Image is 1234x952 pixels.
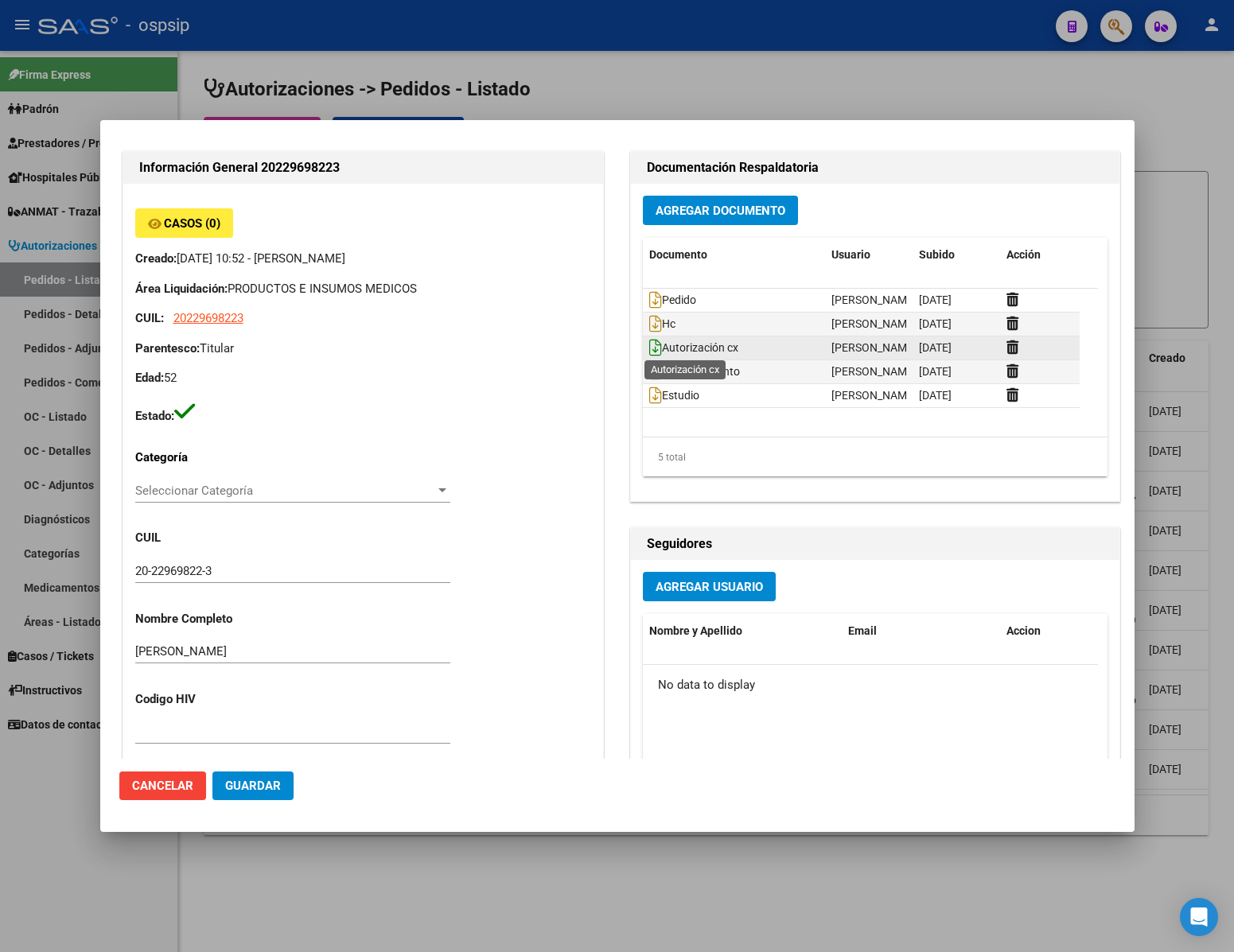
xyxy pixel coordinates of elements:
p: [DATE] 10:52 - [PERSON_NAME] [135,250,591,268]
span: Seleccionar Categoría [135,484,436,498]
span: Acción [1006,248,1041,261]
span: Casos (0) [164,216,220,231]
h2: Seguidores [647,534,1103,554]
p: 52 [135,369,591,387]
span: Pedido [649,293,696,306]
span: [PERSON_NAME] [831,365,917,378]
datatable-header-cell: Subido [913,238,1000,272]
p: Nombre Completo [135,610,272,628]
span: Consentimiento [649,365,740,378]
strong: Parentesco: [135,341,200,356]
datatable-header-cell: Acción [1000,238,1080,272]
strong: Creado: [135,251,177,266]
span: Autorización cx [649,341,738,354]
h2: Información General 20229698223 [139,158,587,177]
datatable-header-cell: Nombre y Apellido [643,614,842,648]
button: Guardar [212,771,294,800]
p: Categoría [135,449,272,467]
span: [PERSON_NAME] [831,341,917,354]
datatable-header-cell: Accion [1000,614,1080,648]
span: [DATE] [919,389,952,402]
span: Agregar Documento [656,204,785,218]
button: Agregar Usuario [643,572,776,601]
span: Subido [919,248,955,261]
div: No data to display [643,665,1098,705]
p: CUIL [135,529,272,547]
datatable-header-cell: Documento [643,238,825,272]
span: [PERSON_NAME] [831,293,917,306]
span: Email [848,624,877,637]
p: PRODUCTOS E INSUMOS MEDICOS [135,280,591,298]
button: Casos (0) [135,208,234,238]
button: Agregar Documento [643,196,798,225]
span: Documento [649,248,707,261]
strong: Área Liquidación: [135,282,228,296]
datatable-header-cell: Email [842,614,1001,648]
span: [DATE] [919,341,952,354]
span: Hc [649,317,675,330]
span: 20229698223 [173,311,243,325]
p: Titular [135,340,591,358]
span: [PERSON_NAME] [831,389,917,402]
span: Accion [1006,624,1041,637]
button: Cancelar [119,771,206,800]
span: Cancelar [132,779,193,793]
strong: Edad: [135,371,164,385]
span: [DATE] [919,365,952,378]
strong: Estado: [135,409,174,423]
p: Codigo HIV [135,690,272,709]
span: Usuario [831,248,870,261]
span: [DATE] [919,317,952,330]
span: Estudio [649,389,699,402]
span: [DATE] [919,293,952,306]
strong: CUIL: [135,311,164,325]
div: Open Intercom Messenger [1180,898,1218,936]
span: [PERSON_NAME] [831,317,917,330]
h2: Documentación Respaldatoria [647,158,1103,177]
datatable-header-cell: Usuario [825,238,913,272]
span: Agregar Usuario [656,580,763,594]
span: Guardar [225,779,281,793]
div: 5 total [643,437,1107,477]
span: Nombre y Apellido [649,624,742,637]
